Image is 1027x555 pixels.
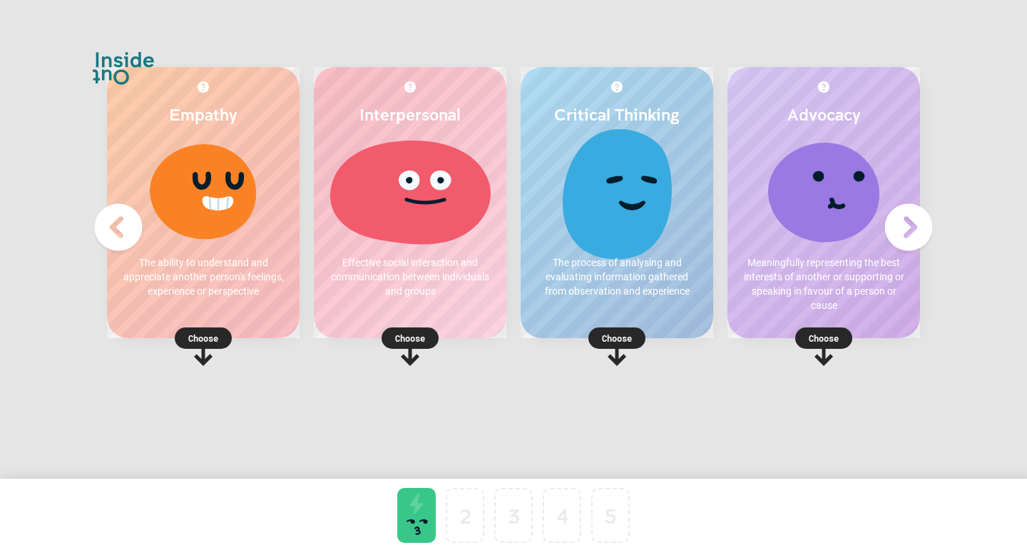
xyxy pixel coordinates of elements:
p: Choose [314,331,506,345]
p: Meaningfully representing the best interests of another or supporting or speaking in favour of a ... [742,255,906,312]
p: The process of analysing and evaluating information gathered from observation and experience [535,255,699,298]
img: Previous [90,199,147,256]
p: Choose [107,331,300,345]
h2: Critical Thinking [535,104,699,124]
h2: Interpersonal [328,104,492,124]
h2: Advocacy [742,104,906,124]
p: Choose [521,331,713,345]
p: Effective social interaction and communication between individuals and groups [328,255,492,298]
img: More about Empathy [198,81,209,93]
img: More about Critical Thinking [611,81,623,93]
img: More about Interpersonal [404,81,416,93]
h2: Empathy [121,104,285,124]
img: More about Advocacy [818,81,829,93]
img: Next [880,199,937,256]
p: Choose [727,331,920,345]
p: The ability to understand and appreciate another person's feelings, experience or perspective [121,255,285,298]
